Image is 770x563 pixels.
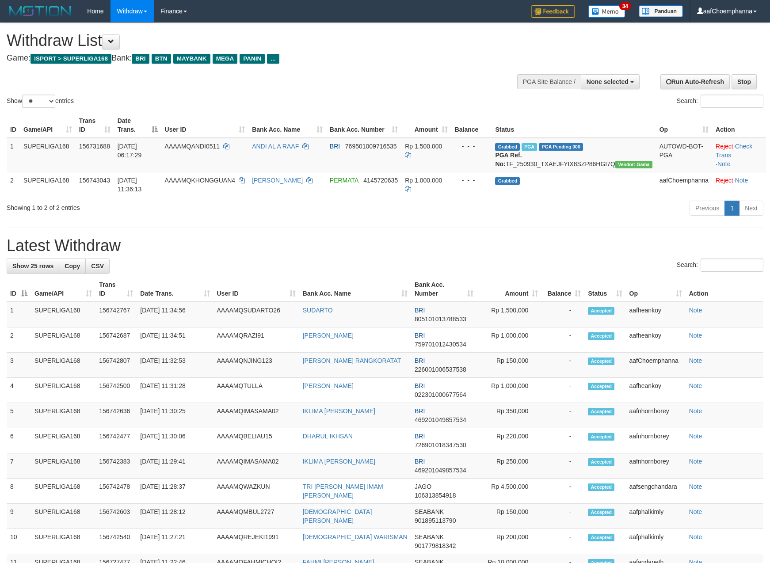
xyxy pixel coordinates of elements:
td: AAAAMQIMASAMA02 [213,453,299,479]
a: Note [689,407,702,415]
a: IKLIMA [PERSON_NAME] [303,407,375,415]
td: aafChoemphanna [656,172,712,197]
td: 8 [7,479,31,504]
span: [DATE] 06:17:29 [118,143,142,159]
th: Balance [451,113,492,138]
img: Button%20Memo.svg [588,5,625,18]
td: SUPERLIGA168 [31,453,95,479]
td: [DATE] 11:30:25 [137,403,213,428]
td: aafnhornborey [626,403,686,428]
span: Accepted [588,534,614,541]
td: · [712,172,766,197]
input: Search: [701,259,763,272]
th: Trans ID: activate to sort column ascending [95,277,137,302]
a: [DEMOGRAPHIC_DATA][PERSON_NAME] [303,508,372,524]
th: Status [492,113,656,138]
span: BRI [415,458,425,465]
td: - [541,453,584,479]
th: User ID: activate to sort column ascending [213,277,299,302]
td: 156742477 [95,428,137,453]
td: Rp 350,000 [477,403,541,428]
td: AAAAMQTULLA [213,378,299,403]
td: 4 [7,378,31,403]
a: Note [689,307,702,314]
label: Search: [677,259,763,272]
span: BRI [415,332,425,339]
td: - [541,302,584,327]
a: Note [689,382,702,389]
span: Copy 759701012430534 to clipboard [415,341,466,348]
h1: Latest Withdraw [7,237,763,255]
th: Date Trans.: activate to sort column descending [114,113,161,138]
span: 156731688 [79,143,110,150]
span: BRI [415,307,425,314]
span: Accepted [588,332,614,340]
td: AAAAMQRAZI91 [213,327,299,353]
span: 156743043 [79,177,110,184]
td: [DATE] 11:27:21 [137,529,213,554]
a: TRI [PERSON_NAME] IMAM [PERSON_NAME] [303,483,383,499]
td: 1 [7,302,31,327]
td: 3 [7,353,31,378]
a: CSV [85,259,110,274]
td: aafheankoy [626,378,686,403]
td: 156742687 [95,327,137,353]
span: Marked by aafromsomean [522,143,537,151]
span: Rp 1.500.000 [405,143,442,150]
span: Accepted [588,408,614,415]
a: Stop [732,74,757,89]
a: Note [689,357,702,364]
td: - [541,504,584,529]
a: [PERSON_NAME] [303,382,354,389]
td: [DATE] 11:32:53 [137,353,213,378]
td: [DATE] 11:28:12 [137,504,213,529]
a: Note [689,433,702,440]
th: Bank Acc. Number: activate to sort column ascending [411,277,477,302]
span: SEABANK [415,533,444,540]
th: Bank Acc. Name: activate to sort column ascending [299,277,411,302]
td: 156742636 [95,403,137,428]
span: MAYBANK [173,54,210,64]
th: Game/API: activate to sort column ascending [31,277,95,302]
img: Feedback.jpg [531,5,575,18]
span: Copy 726901018347530 to clipboard [415,441,466,449]
th: Balance: activate to sort column ascending [541,277,584,302]
span: BRI [415,357,425,364]
td: aafChoemphanna [626,353,686,378]
span: Copy 4145720635 to clipboard [363,177,398,184]
td: SUPERLIGA168 [31,327,95,353]
div: - - - [455,176,488,185]
td: aafnhornborey [626,453,686,479]
td: AAAAMQSUDARTO26 [213,302,299,327]
span: Accepted [588,458,614,466]
span: JAGO [415,483,431,490]
th: Bank Acc. Number: activate to sort column ascending [326,113,401,138]
span: 34 [619,2,631,10]
td: [DATE] 11:34:56 [137,302,213,327]
th: User ID: activate to sort column ascending [161,113,249,138]
td: SUPERLIGA168 [31,428,95,453]
td: [DATE] 11:29:41 [137,453,213,479]
td: AAAAMQIMASAMA02 [213,403,299,428]
span: BRI [330,143,340,150]
span: PANIN [240,54,265,64]
a: Previous [690,201,725,216]
th: Amount: activate to sort column ascending [401,113,451,138]
td: [DATE] 11:31:28 [137,378,213,403]
td: - [541,327,584,353]
td: SUPERLIGA168 [20,138,76,172]
a: DHARUL IKHSAN [303,433,353,440]
a: [DEMOGRAPHIC_DATA] WARISMAN [303,533,408,540]
td: AAAAMQBELIAU15 [213,428,299,453]
h4: Game: Bank: [7,54,504,63]
span: AAAAMQKHONGGUAN4 [165,177,235,184]
span: Accepted [588,383,614,390]
a: Copy [59,259,86,274]
td: - [541,403,584,428]
span: Rp 1.000.000 [405,177,442,184]
span: Copy 901895113790 to clipboard [415,517,456,524]
span: Copy 469201049857534 to clipboard [415,416,466,423]
th: Amount: activate to sort column ascending [477,277,541,302]
a: Show 25 rows [7,259,59,274]
td: Rp 150,000 [477,353,541,378]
